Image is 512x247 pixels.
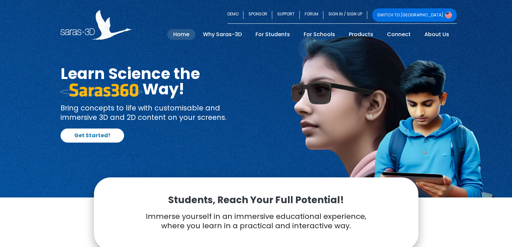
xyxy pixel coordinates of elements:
img: Switch to USA [445,12,452,18]
a: SUPPORT [272,8,300,22]
a: About Us [418,29,455,40]
a: Home [167,29,195,40]
a: For Schools [298,29,341,40]
p: Bring concepts to life with customisable and immersive 3D and 2D content on your screens. [61,103,251,122]
a: SPONSOR [243,8,272,22]
p: Students, Reach Your Full Potential! [111,194,402,206]
a: SIGN IN / SIGN UP [323,8,367,22]
img: Saras 3D [61,10,132,40]
a: Get Started! [61,129,124,143]
a: SWITCH TO [GEOGRAPHIC_DATA] [372,8,457,22]
p: Immerse yourself in an immersive educational experience, where you learn in a practical and inter... [111,212,402,231]
a: Connect [381,29,417,40]
a: DEMO [227,8,243,22]
a: Why Saras-3D [197,29,248,40]
img: saras 360 [61,83,142,97]
a: FORUM [300,8,323,22]
a: For Students [249,29,296,40]
h1: Learn Science the Way! [61,66,251,97]
a: Products [343,29,379,40]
